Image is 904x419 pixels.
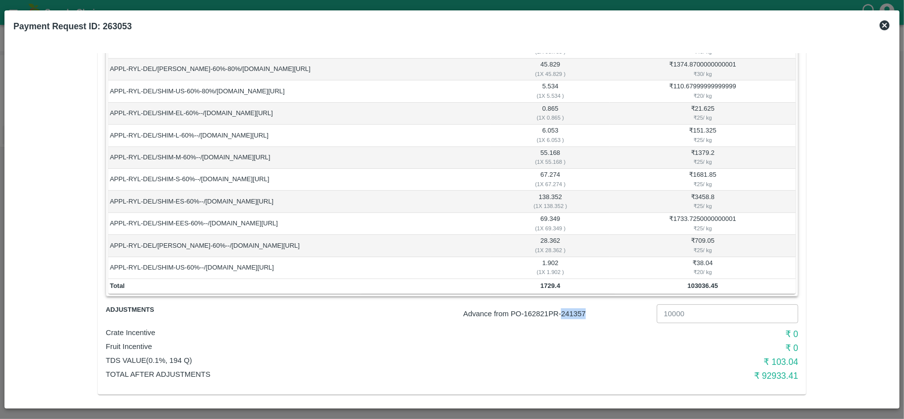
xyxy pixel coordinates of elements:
[491,125,610,146] td: 6.053
[108,191,491,212] td: APPL-RYL-DEL/SHIM-ES-60%--/[DOMAIN_NAME][URL]
[567,369,798,383] h6: ₹ 92933.41
[108,213,491,235] td: APPL-RYL-DEL/SHIM-EES-60%--/[DOMAIN_NAME][URL]
[492,268,608,277] div: ( 1 X 1.902 )
[492,136,608,144] div: ( 1 X 6.053 )
[491,59,610,80] td: 45.829
[612,157,794,166] div: ₹ 25 / kg
[491,147,610,169] td: 55.168
[612,224,794,233] div: ₹ 25 / kg
[491,213,610,235] td: 69.349
[610,213,796,235] td: ₹ 1733.7250000000001
[492,157,608,166] div: ( 1 X 55.168 )
[567,341,798,355] h6: ₹ 0
[106,369,567,380] p: Total After adjustments
[567,355,798,369] h6: ₹ 103.04
[612,136,794,144] div: ₹ 25 / kg
[612,113,794,122] div: ₹ 25 / kg
[610,103,796,125] td: ₹ 21.625
[612,91,794,100] div: ₹ 20 / kg
[610,59,796,80] td: ₹ 1374.8700000000001
[110,282,125,289] b: Total
[492,202,608,210] div: ( 1 X 138.352 )
[108,125,491,146] td: APPL-RYL-DEL/SHIM-L-60%--/[DOMAIN_NAME][URL]
[106,355,567,366] p: TDS VALUE (0.1%, 194 Q)
[108,257,491,279] td: APPL-RYL-DEL/SHIM-US-60%--/[DOMAIN_NAME][URL]
[108,169,491,191] td: APPL-RYL-DEL/SHIM-S-60%--/[DOMAIN_NAME][URL]
[491,257,610,279] td: 1.902
[688,282,718,289] b: 103036.45
[610,147,796,169] td: ₹ 1379.2
[106,327,567,338] p: Crate Incentive
[108,103,491,125] td: APPL-RYL-DEL/SHIM-EL-60%--/[DOMAIN_NAME][URL]
[492,224,608,233] div: ( 1 X 69.349 )
[610,191,796,212] td: ₹ 3458.8
[492,91,608,100] div: ( 1 X 5.534 )
[610,257,796,279] td: ₹ 38.04
[492,180,608,189] div: ( 1 X 67.274 )
[108,59,491,80] td: APPL-RYL-DEL/[PERSON_NAME]-60%-80%/[DOMAIN_NAME][URL]
[491,169,610,191] td: 67.274
[567,327,798,341] h6: ₹ 0
[610,169,796,191] td: ₹ 1681.85
[612,246,794,255] div: ₹ 25 / kg
[612,180,794,189] div: ₹ 25 / kg
[492,246,608,255] div: ( 1 X 28.362 )
[612,268,794,277] div: ₹ 20 / kg
[106,304,221,316] span: Adjustments
[610,235,796,257] td: ₹ 709.05
[492,70,608,78] div: ( 1 X 45.829 )
[463,308,653,319] p: Advance from PO- 162821 PR- 241357
[541,282,560,289] b: 1729.4
[612,70,794,78] div: ₹ 30 / kg
[491,103,610,125] td: 0.865
[612,202,794,210] div: ₹ 25 / kg
[106,341,567,352] p: Fruit Incentive
[108,80,491,102] td: APPL-RYL-DEL/SHIM-US-60%-80%/[DOMAIN_NAME][URL]
[610,125,796,146] td: ₹ 151.325
[491,191,610,212] td: 138.352
[492,113,608,122] div: ( 1 X 0.865 )
[491,80,610,102] td: 5.534
[610,80,796,102] td: ₹ 110.67999999999999
[13,21,132,31] b: Payment Request ID: 263053
[108,235,491,257] td: APPL-RYL-DEL/[PERSON_NAME]-60%--/[DOMAIN_NAME][URL]
[491,235,610,257] td: 28.362
[108,147,491,169] td: APPL-RYL-DEL/SHIM-M-60%--/[DOMAIN_NAME][URL]
[657,304,798,323] input: Advance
